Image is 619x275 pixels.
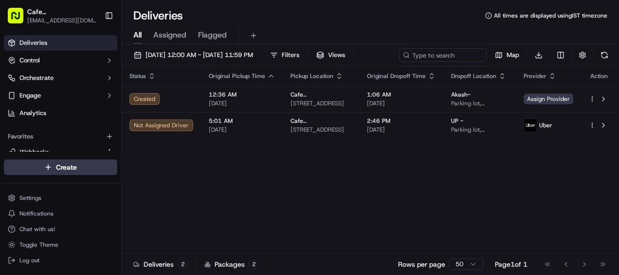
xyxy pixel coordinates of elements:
[133,29,142,41] span: All
[524,94,573,104] span: Assign Provider
[209,117,275,125] span: 5:01 AM
[27,7,97,17] button: Cafe [GEOGRAPHIC_DATA]
[4,129,117,144] div: Favorites
[328,51,345,59] span: Views
[4,35,117,51] a: Deliveries
[129,72,146,80] span: Status
[19,91,41,100] span: Engage
[19,109,46,118] span: Analytics
[153,29,186,41] span: Assigned
[209,72,265,80] span: Original Pickup Time
[4,144,117,160] button: Webhooks
[4,53,117,68] button: Control
[4,254,117,267] button: Log out
[198,29,227,41] span: Flagged
[451,72,496,80] span: Dropoff Location
[507,51,519,59] span: Map
[524,119,537,132] img: uber-new-logo.jpeg
[19,225,55,233] span: Chat with us!
[291,99,351,107] span: [STREET_ADDRESS]
[367,99,436,107] span: [DATE]
[491,48,524,62] button: Map
[282,51,299,59] span: Filters
[291,91,351,98] span: Cafe [GEOGRAPHIC_DATA] - Meraki
[598,48,611,62] button: Refresh
[4,159,117,175] button: Create
[19,74,54,82] span: Orchestrate
[133,8,183,23] h1: Deliveries
[291,72,333,80] span: Pickup Location
[4,191,117,205] button: Settings
[19,256,39,264] span: Log out
[4,222,117,236] button: Chat with us!
[4,105,117,121] a: Analytics
[451,117,463,125] span: UP -
[4,238,117,252] button: Toggle Theme
[19,210,54,217] span: Notifications
[451,99,508,107] span: Parking lot, [STREET_ADDRESS]
[451,126,508,134] span: Parking lot, [STREET_ADDRESS]
[367,117,436,125] span: 2:46 PM
[129,48,257,62] button: [DATE] 12:00 AM - [DATE] 11:59 PM
[4,207,117,220] button: Notifications
[19,56,40,65] span: Control
[204,259,259,269] div: Packages
[56,162,77,172] span: Create
[4,4,101,27] button: Cafe [GEOGRAPHIC_DATA][EMAIL_ADDRESS][DOMAIN_NAME]
[367,91,436,98] span: 1:06 AM
[367,126,436,134] span: [DATE]
[4,70,117,86] button: Orchestrate
[209,91,275,98] span: 12:36 AM
[399,48,487,62] input: Type to search
[8,148,102,157] a: Webhooks
[291,126,351,134] span: [STREET_ADDRESS]
[589,72,609,80] div: Action
[266,48,304,62] button: Filters
[539,121,552,129] span: Uber
[494,12,607,20] span: All times are displayed using IST timezone
[19,194,41,202] span: Settings
[19,148,49,157] span: Webhooks
[19,241,58,249] span: Toggle Theme
[249,260,259,269] div: 2
[398,259,445,269] p: Rows per page
[451,91,471,98] span: Akash-
[367,72,426,80] span: Original Dropoff Time
[27,17,97,24] button: [EMAIL_ADDRESS][DOMAIN_NAME]
[209,99,275,107] span: [DATE]
[178,260,188,269] div: 2
[209,126,275,134] span: [DATE]
[495,259,528,269] div: Page 1 of 1
[524,72,546,80] span: Provider
[19,39,47,47] span: Deliveries
[4,88,117,103] button: Engage
[133,259,188,269] div: Deliveries
[291,117,351,125] span: Cafe [GEOGRAPHIC_DATA] - Meraki
[146,51,253,59] span: [DATE] 12:00 AM - [DATE] 11:59 PM
[312,48,349,62] button: Views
